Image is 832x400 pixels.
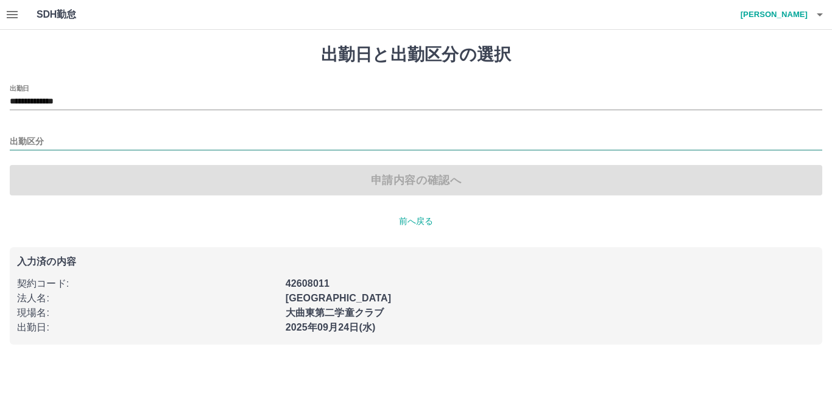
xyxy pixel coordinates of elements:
[17,320,278,335] p: 出勤日 :
[17,257,815,267] p: 入力済の内容
[10,83,29,93] label: 出勤日
[286,278,330,289] b: 42608011
[17,276,278,291] p: 契約コード :
[10,215,822,228] p: 前へ戻る
[286,307,384,318] b: 大曲東第二学童クラブ
[17,306,278,320] p: 現場名 :
[10,44,822,65] h1: 出勤日と出勤区分の選択
[17,291,278,306] p: 法人名 :
[286,322,376,332] b: 2025年09月24日(水)
[286,293,392,303] b: [GEOGRAPHIC_DATA]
